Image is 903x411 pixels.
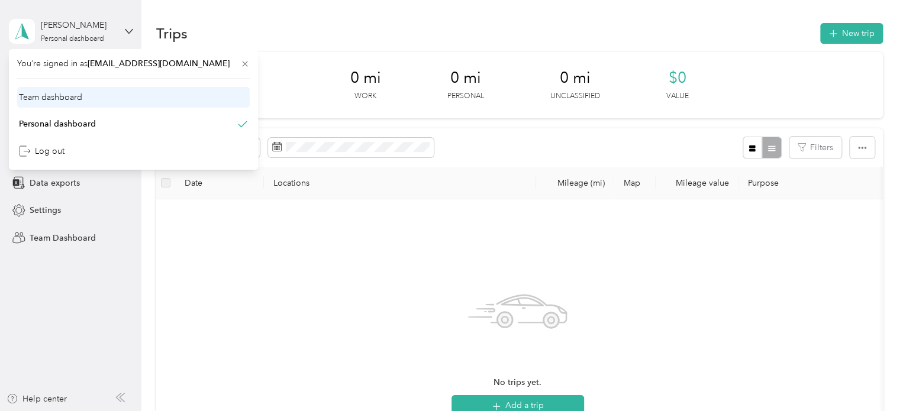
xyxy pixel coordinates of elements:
div: Team dashboard [19,91,82,103]
span: [EMAIL_ADDRESS][DOMAIN_NAME] [88,59,230,69]
th: Mileage value [656,167,738,199]
span: Team Dashboard [30,232,96,244]
p: Value [666,91,689,102]
span: 0 mi [350,69,381,88]
iframe: Everlance-gr Chat Button Frame [837,345,903,411]
span: You’re signed in as [17,57,250,70]
div: Personal dashboard [41,35,104,43]
th: Mileage (mi) [536,167,614,199]
div: Personal dashboard [19,118,96,130]
span: Settings [30,204,61,216]
p: Personal [447,91,484,102]
th: Date [175,167,264,199]
th: Map [614,167,656,199]
button: Filters [789,137,841,158]
button: New trip [820,23,883,44]
h1: Trips [156,27,188,40]
span: No trips yet. [494,376,541,389]
button: Help center [7,393,67,405]
span: 0 mi [560,69,591,88]
p: Work [354,91,376,102]
span: 0 mi [450,69,481,88]
span: $0 [669,69,686,88]
span: Data exports [30,177,80,189]
div: [PERSON_NAME] [41,19,115,31]
p: Unclassified [550,91,600,102]
th: Locations [264,167,536,199]
div: Log out [19,145,64,157]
